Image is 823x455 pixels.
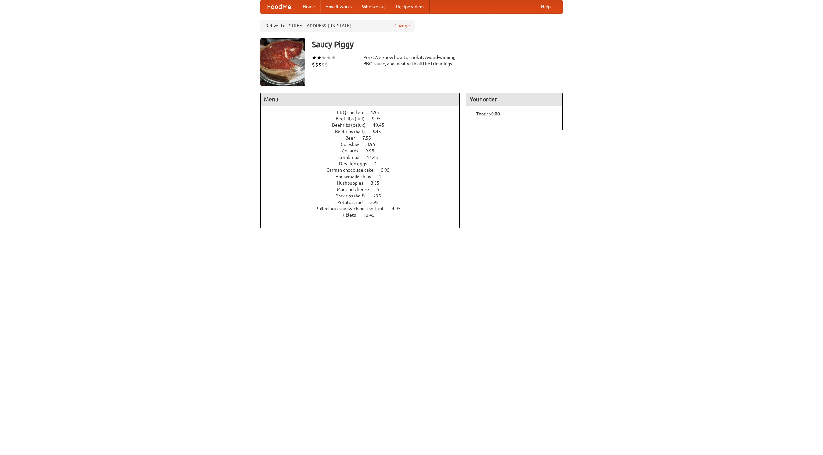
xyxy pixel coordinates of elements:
a: Potato salad 3.95 [337,200,391,205]
a: Riblets 10.45 [341,213,386,218]
span: Devilled eggs [339,161,373,166]
span: 9.95 [372,116,387,121]
a: Cornbread 11.45 [338,155,390,160]
span: Riblets [341,213,362,218]
li: ★ [317,54,321,61]
span: BBQ chicken [337,110,369,115]
div: Pork. We know how to cook it. Award-winning BBQ sauce, and meat with all the trimmings. [363,54,460,67]
span: 8.95 [366,142,382,147]
span: Coleslaw [341,142,366,147]
a: Pork ribs (half) 6.95 [335,193,393,198]
h4: Menu [261,93,459,106]
span: German chocolate cake [326,168,380,173]
span: Beef ribs (half) [335,129,371,134]
a: Help [536,0,556,13]
div: Deliver to: [STREET_ADDRESS][US_STATE] [260,20,415,32]
li: $ [325,61,328,68]
a: German chocolate cake 5.95 [326,168,402,173]
li: ★ [312,54,317,61]
li: ★ [331,54,336,61]
a: Pulled pork sandwich on a soft roll 4.95 [315,206,412,211]
a: Beef ribs (half) 6.45 [335,129,393,134]
a: Devilled eggs 4 [339,161,389,166]
span: Pulled pork sandwich on a soft roll [315,206,391,211]
span: 6.95 [372,193,387,198]
li: $ [312,61,315,68]
span: 3.25 [371,180,386,186]
span: 10.45 [373,123,391,128]
span: Collards [342,148,365,153]
a: Recipe videos [391,0,430,13]
span: Potato salad [337,200,369,205]
img: angular.jpg [260,38,305,86]
span: 7.55 [362,135,377,141]
span: 4 [374,161,383,166]
span: 6 [376,187,385,192]
span: 10.45 [363,213,381,218]
span: Beer [345,135,361,141]
a: BBQ chicken 4.95 [337,110,391,115]
li: $ [321,61,325,68]
span: 11.45 [367,155,384,160]
a: Mac and cheese 6 [337,187,391,192]
span: Cornbread [338,155,366,160]
a: Collards 9.95 [342,148,386,153]
h4: Your order [466,93,562,106]
a: Beef ribs (full) 9.95 [336,116,393,121]
li: $ [318,61,321,68]
span: 4 [378,174,387,179]
span: 6.45 [372,129,387,134]
li: ★ [321,54,326,61]
a: Who we are [357,0,391,13]
a: Change [394,23,410,29]
span: 5.95 [381,168,396,173]
a: Hushpuppies 3.25 [337,180,391,186]
span: Beef ribs (full) [336,116,371,121]
a: Beef ribs (delux) 10.45 [332,123,396,128]
a: Coleslaw 8.95 [341,142,387,147]
a: How it works [320,0,357,13]
a: FoodMe [261,0,298,13]
span: Mac and cheese [337,187,375,192]
span: 9.95 [366,148,381,153]
span: 3.95 [370,200,385,205]
span: 4.95 [392,206,407,211]
span: Housemade chips [335,174,377,179]
a: Beer 7.55 [345,135,383,141]
li: $ [315,61,318,68]
span: Beef ribs (delux) [332,123,372,128]
a: Housemade chips 4 [335,174,393,179]
li: ★ [326,54,331,61]
h3: Saucy Piggy [312,38,563,51]
b: Total: $0.00 [476,111,500,116]
span: Hushpuppies [337,180,370,186]
span: 4.95 [370,110,385,115]
a: Home [298,0,320,13]
span: Pork ribs (half) [335,193,371,198]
